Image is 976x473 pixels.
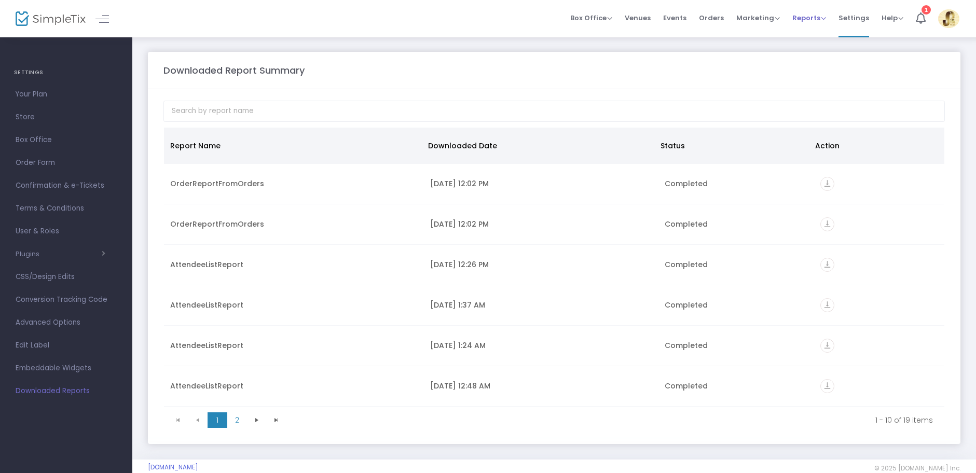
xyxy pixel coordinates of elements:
div: AttendeeListReport [170,259,418,270]
div: Completed [665,178,808,189]
a: vertical_align_bottom [820,342,834,352]
div: Completed [665,219,808,229]
span: Go to the next page [253,416,261,424]
div: Completed [665,340,808,351]
div: 9/3/2025 12:48 AM [430,381,652,391]
m-panel-title: Downloaded Report Summary [163,63,305,77]
div: Completed [665,259,808,270]
div: AttendeeListReport [170,381,418,391]
span: Go to the next page [247,412,267,428]
span: Settings [838,5,869,31]
div: Data table [164,128,944,408]
div: https://go.SimpleTix.com/symle [820,298,938,312]
span: Page 1 [208,412,227,428]
div: Completed [665,300,808,310]
i: vertical_align_bottom [820,177,834,191]
a: vertical_align_bottom [820,301,834,312]
span: Edit Label [16,339,117,352]
div: AttendeeListReport [170,300,418,310]
a: vertical_align_bottom [820,220,834,231]
th: Downloaded Date [422,128,654,164]
span: Terms & Conditions [16,202,117,215]
th: Status [654,128,809,164]
span: Marketing [736,13,780,23]
div: Completed [665,381,808,391]
div: https://go.SimpleTix.com/ohlh5 [820,177,938,191]
i: vertical_align_bottom [820,379,834,393]
div: OrderReportFromOrders [170,219,418,229]
div: AttendeeListReport [170,340,418,351]
a: vertical_align_bottom [820,382,834,393]
div: https://go.SimpleTix.com/zs8uc [820,339,938,353]
span: Help [882,13,903,23]
button: Plugins [16,250,105,258]
span: Store [16,110,117,124]
span: Go to the last page [272,416,281,424]
div: OrderReportFromOrders [170,178,418,189]
span: Downloaded Reports [16,384,117,398]
a: vertical_align_bottom [820,180,834,190]
span: Venues [625,5,651,31]
h4: SETTINGS [14,62,118,83]
i: vertical_align_bottom [820,298,834,312]
span: © 2025 [DOMAIN_NAME] Inc. [874,464,960,472]
a: [DOMAIN_NAME] [148,463,198,471]
div: 1 [922,5,931,15]
span: Embeddable Widgets [16,361,117,375]
div: https://go.SimpleTix.com/yduyd [820,379,938,393]
span: Go to the last page [267,412,286,428]
i: vertical_align_bottom [820,217,834,231]
span: User & Roles [16,225,117,238]
div: 9/3/2025 1:24 AM [430,340,652,351]
span: Your Plan [16,88,117,101]
span: Advanced Options [16,316,117,329]
span: Orders [699,5,724,31]
i: vertical_align_bottom [820,339,834,353]
span: Order Form [16,156,117,170]
i: vertical_align_bottom [820,258,834,272]
div: https://go.SimpleTix.com/7idvm [820,217,938,231]
div: https://go.SimpleTix.com/m25w5 [820,258,938,272]
span: Events [663,5,686,31]
kendo-pager-info: 1 - 10 of 19 items [294,415,933,425]
th: Action [809,128,938,164]
span: Page 2 [227,412,247,428]
div: 9/3/2025 12:26 PM [430,259,652,270]
span: Reports [792,13,826,23]
span: Box Office [570,13,612,23]
a: vertical_align_bottom [820,261,834,271]
span: Conversion Tracking Code [16,293,117,307]
th: Report Name [164,128,422,164]
div: 9/15/2025 12:02 PM [430,219,652,229]
input: Search by report name [163,101,945,122]
span: Confirmation & e-Tickets [16,179,117,192]
span: CSS/Design Edits [16,270,117,284]
div: 9/3/2025 1:37 AM [430,300,652,310]
span: Box Office [16,133,117,147]
div: 9/15/2025 12:02 PM [430,178,652,189]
